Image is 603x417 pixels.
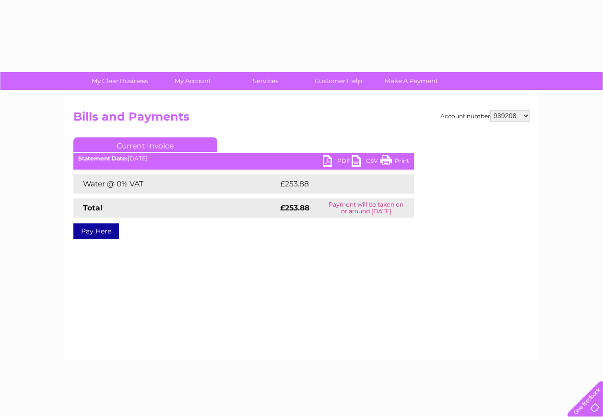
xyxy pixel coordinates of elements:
a: My Clear Business [80,72,159,90]
a: CSV [352,155,380,169]
td: £253.88 [278,174,397,194]
a: Pay Here [73,223,119,239]
a: My Account [153,72,232,90]
td: Payment will be taken on or around [DATE] [319,198,414,218]
a: Current Invoice [73,137,217,152]
div: Account number [440,110,530,122]
div: [DATE] [73,155,414,162]
strong: £253.88 [280,203,309,212]
td: Water @ 0% VAT [73,174,278,194]
a: Print [380,155,409,169]
h2: Bills and Payments [73,110,530,128]
a: Services [226,72,305,90]
strong: Total [83,203,103,212]
a: Customer Help [299,72,378,90]
a: PDF [323,155,352,169]
b: Statement Date: [78,155,128,162]
a: Make A Payment [372,72,451,90]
